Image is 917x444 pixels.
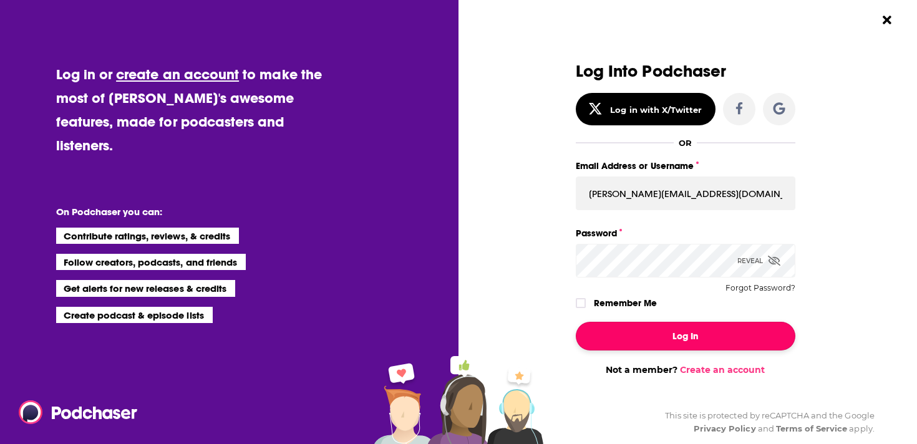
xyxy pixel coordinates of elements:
[19,400,138,424] img: Podchaser - Follow, Share and Rate Podcasts
[594,295,657,311] label: Remember Me
[576,176,795,210] input: Email Address or Username
[576,62,795,80] h3: Log Into Podchaser
[610,105,702,115] div: Log in with X/Twitter
[576,322,795,350] button: Log In
[655,409,875,435] div: This site is protected by reCAPTCHA and the Google and apply.
[576,93,716,125] button: Log in with X/Twitter
[776,423,848,433] a: Terms of Service
[56,228,240,244] li: Contribute ratings, reviews, & credits
[56,307,213,323] li: Create podcast & episode lists
[56,206,306,218] li: On Podchaser you can:
[679,138,692,148] div: OR
[576,225,795,241] label: Password
[19,400,129,424] a: Podchaser - Follow, Share and Rate Podcasts
[694,423,756,433] a: Privacy Policy
[116,65,239,83] a: create an account
[725,284,795,292] button: Forgot Password?
[875,8,899,32] button: Close Button
[56,280,235,296] li: Get alerts for new releases & credits
[576,364,795,375] div: Not a member?
[56,254,246,270] li: Follow creators, podcasts, and friends
[737,244,780,277] div: Reveal
[576,158,795,174] label: Email Address or Username
[680,364,765,375] a: Create an account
